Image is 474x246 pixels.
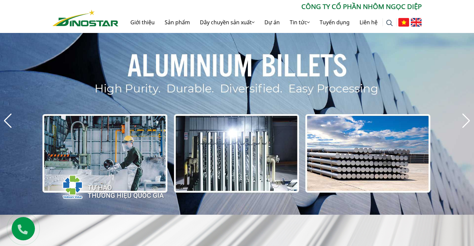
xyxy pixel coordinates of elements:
img: thqg [43,163,165,208]
div: Next slide [462,114,471,128]
img: search [386,20,393,26]
a: Dây chuyền sản xuất [195,12,259,33]
img: Nhôm Dinostar [53,10,118,26]
p: CÔNG TY CỔ PHẦN NHÔM NGỌC DIỆP [118,2,422,12]
a: Giới thiệu [125,12,160,33]
a: Tin tức [285,12,315,33]
div: Previous slide [3,114,12,128]
a: Dự án [259,12,285,33]
a: Nhôm Dinostar [53,8,118,26]
a: Liên hệ [355,12,383,33]
img: English [411,18,422,27]
a: Tuyển dụng [315,12,355,33]
img: Tiếng Việt [398,18,409,27]
a: Sản phẩm [160,12,195,33]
